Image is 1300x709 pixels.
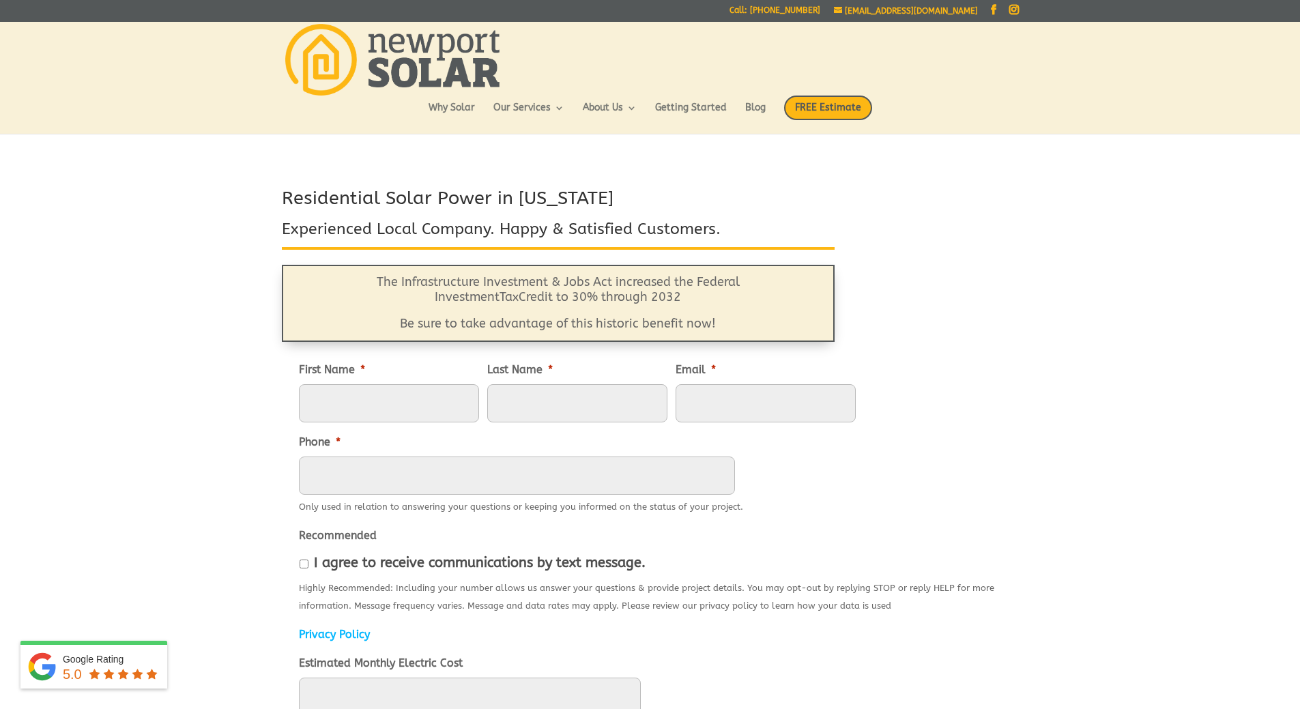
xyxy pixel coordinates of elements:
label: Recommended [299,529,377,543]
a: Blog [745,103,766,126]
a: Getting Started [655,103,727,126]
h3: Experienced Local Company. Happy & Satisfied Customers. [282,218,835,247]
span: Tax [500,289,519,304]
a: FREE Estimate [784,96,872,134]
span: FREE Estimate [784,96,872,120]
label: I agree to receive communications by text message. [314,555,646,570]
img: Newport Solar | Solar Energy Optimized. [285,24,500,96]
div: Google Rating [63,652,160,666]
label: Last Name [487,363,553,377]
label: Email [676,363,716,377]
a: Our Services [493,103,564,126]
div: Highly Recommended: Including your number allows us answer your questions & provide project detai... [299,576,1002,615]
span: 5.0 [63,667,82,682]
p: The Infrastructure Investment & Jobs Act increased the Federal Investment Credit to 30% through 2032 [317,275,800,317]
a: [EMAIL_ADDRESS][DOMAIN_NAME] [834,6,978,16]
label: Phone [299,435,341,450]
label: Estimated Monthly Electric Cost [299,656,463,671]
div: Only used in relation to answering your questions or keeping you informed on the status of your p... [299,495,743,516]
a: Privacy Policy [299,628,370,641]
h2: Residential Solar Power in [US_STATE] [282,186,835,218]
label: First Name [299,363,365,377]
p: Be sure to take advantage of this historic benefit now! [317,317,800,332]
a: Call: [PHONE_NUMBER] [730,6,820,20]
a: About Us [583,103,637,126]
a: Why Solar [429,103,475,126]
